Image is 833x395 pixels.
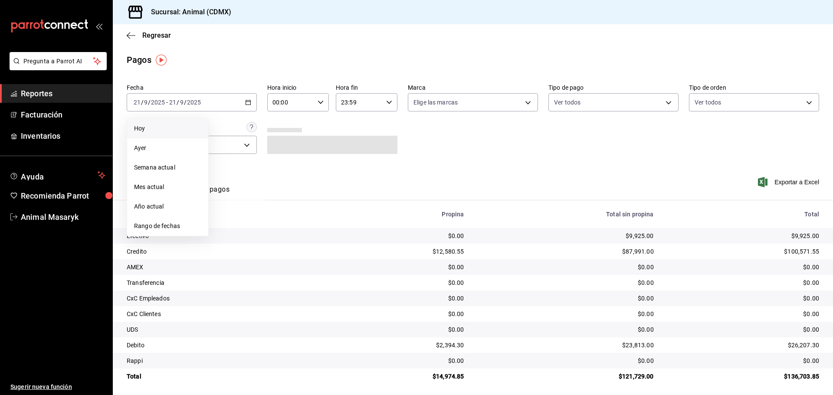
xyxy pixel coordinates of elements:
[10,382,105,392] span: Sugerir nueva función
[668,247,819,256] div: $100,571.55
[478,310,653,318] div: $0.00
[127,310,324,318] div: CxC Clientes
[338,211,464,218] div: Propina
[478,356,653,365] div: $0.00
[177,99,179,106] span: /
[21,88,105,99] span: Reportes
[187,99,201,106] input: ----
[668,211,819,218] div: Total
[127,85,257,91] label: Fecha
[180,99,184,106] input: --
[151,99,165,106] input: ----
[21,190,105,202] span: Recomienda Parrot
[127,372,324,381] div: Total
[166,99,168,106] span: -
[548,85,679,91] label: Tipo de pago
[184,99,187,106] span: /
[156,55,167,65] img: Tooltip marker
[21,211,105,223] span: Animal Masaryk
[338,310,464,318] div: $0.00
[413,98,458,107] span: Elige las marcas
[668,263,819,271] div: $0.00
[144,99,148,106] input: --
[689,85,819,91] label: Tipo de orden
[478,294,653,303] div: $0.00
[338,356,464,365] div: $0.00
[169,99,177,106] input: --
[668,294,819,303] div: $0.00
[127,247,324,256] div: Credito
[134,183,201,192] span: Mes actual
[478,372,653,381] div: $121,729.00
[668,278,819,287] div: $0.00
[134,144,201,153] span: Ayer
[554,98,580,107] span: Ver todos
[134,202,201,211] span: Año actual
[142,31,171,39] span: Regresar
[478,325,653,334] div: $0.00
[478,278,653,287] div: $0.00
[127,263,324,271] div: AMEX
[668,310,819,318] div: $0.00
[338,325,464,334] div: $0.00
[478,232,653,240] div: $9,925.00
[478,247,653,256] div: $87,991.00
[127,31,171,39] button: Regresar
[134,124,201,133] span: Hoy
[127,53,151,66] div: Pagos
[134,163,201,172] span: Semana actual
[338,247,464,256] div: $12,580.55
[144,7,231,17] h3: Sucursal: Animal (CDMX)
[127,341,324,349] div: Debito
[267,85,329,91] label: Hora inicio
[760,177,819,187] button: Exportar a Excel
[408,85,538,91] label: Marca
[336,85,397,91] label: Hora fin
[6,63,107,72] a: Pregunta a Parrot AI
[668,325,819,334] div: $0.00
[695,98,721,107] span: Ver todos
[21,109,105,121] span: Facturación
[478,211,653,218] div: Total sin propina
[338,341,464,349] div: $2,394.30
[127,232,324,240] div: Efectivo
[10,52,107,70] button: Pregunta a Parrot AI
[133,99,141,106] input: --
[95,23,102,29] button: open_drawer_menu
[127,356,324,365] div: Rappi
[127,278,324,287] div: Transferencia
[134,222,201,231] span: Rango de fechas
[668,232,819,240] div: $9,925.00
[23,57,93,66] span: Pregunta a Parrot AI
[478,341,653,349] div: $23,813.00
[127,294,324,303] div: CxC Empleados
[338,278,464,287] div: $0.00
[141,99,144,106] span: /
[148,99,151,106] span: /
[21,170,94,180] span: Ayuda
[668,341,819,349] div: $26,207.30
[21,130,105,142] span: Inventarios
[127,325,324,334] div: UDS
[668,356,819,365] div: $0.00
[338,263,464,271] div: $0.00
[197,185,230,200] button: Ver pagos
[127,211,324,218] div: Tipo de pago
[668,372,819,381] div: $136,703.85
[338,232,464,240] div: $0.00
[478,263,653,271] div: $0.00
[338,294,464,303] div: $0.00
[338,372,464,381] div: $14,974.85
